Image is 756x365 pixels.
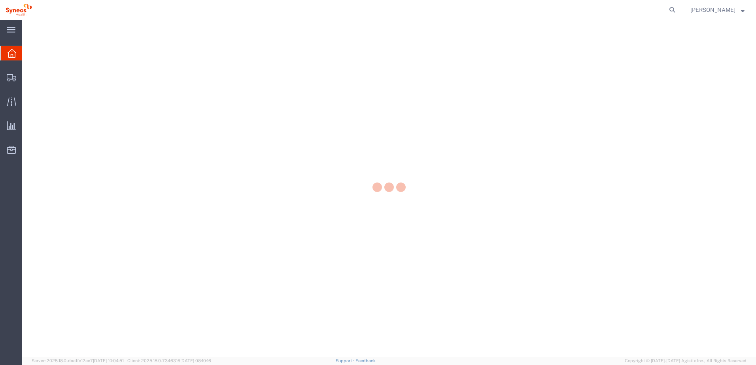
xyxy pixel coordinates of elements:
[690,6,735,14] span: Natan Tateishi
[180,358,211,363] span: [DATE] 08:10:16
[6,4,32,16] img: logo
[625,357,747,364] span: Copyright © [DATE]-[DATE] Agistix Inc., All Rights Reserved
[355,358,376,363] a: Feedback
[32,358,124,363] span: Server: 2025.18.0-daa1fe12ee7
[336,358,355,363] a: Support
[127,358,211,363] span: Client: 2025.18.0-7346316
[690,5,745,15] button: [PERSON_NAME]
[93,358,124,363] span: [DATE] 10:04:51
